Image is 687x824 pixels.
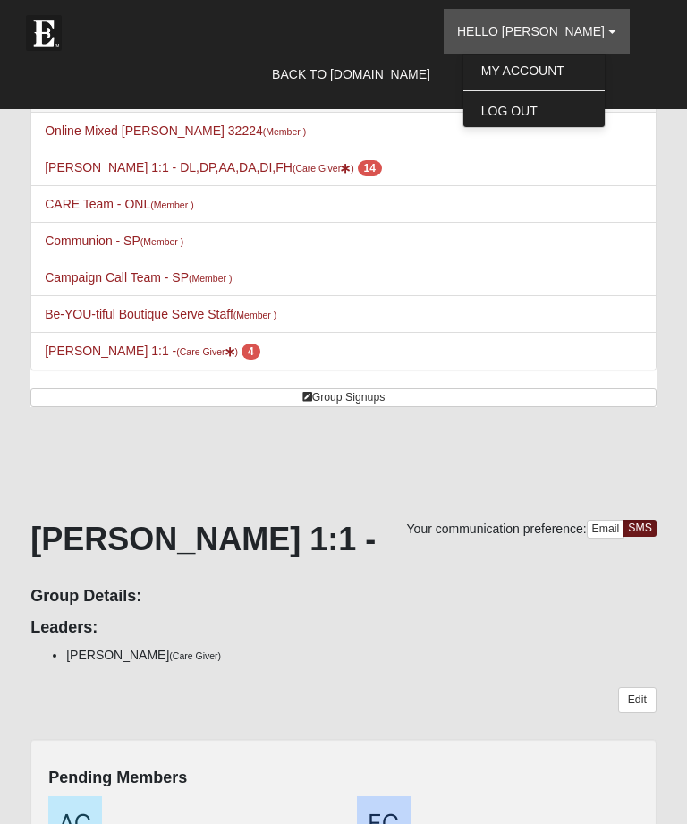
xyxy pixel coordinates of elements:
a: Campaign Call Team - SP(Member ) [45,270,232,285]
span: Hello [PERSON_NAME] [457,24,605,38]
span: number of pending members [242,344,260,360]
li: [PERSON_NAME] [66,646,657,665]
img: Eleven22 logo [26,15,62,51]
span: number of pending members [358,160,382,176]
small: (Care Giver ) [176,346,238,357]
a: Edit [618,687,657,713]
a: Communion - SP(Member ) [45,234,183,248]
a: Log Out [463,99,605,123]
small: (Member ) [140,236,183,247]
h4: Group Details: [30,587,657,607]
a: Online Mixed [PERSON_NAME] 32224(Member ) [45,123,306,138]
h4: Leaders: [30,618,657,638]
small: (Care Giver ) [293,163,354,174]
a: Be-YOU-tiful Boutique Serve Staff(Member ) [45,307,276,321]
small: (Member ) [263,126,306,137]
h1: [PERSON_NAME] 1:1 - [30,520,657,558]
a: CARE Team - ONL(Member ) [45,197,193,211]
small: (Member ) [233,310,276,320]
a: My Account [463,59,605,82]
a: Back to [DOMAIN_NAME] [259,52,444,97]
a: SMS [623,520,657,537]
small: (Member ) [189,273,232,284]
a: [PERSON_NAME] 1:1 - DL,DP,AA,DA,DI,FH(Care Giver) 14 [45,160,382,174]
small: (Care Giver) [169,650,221,661]
a: Email [587,520,625,539]
small: (Member ) [150,200,193,210]
span: Your communication preference: [407,522,587,536]
a: [PERSON_NAME] 1:1 -(Care Giver) 4 [45,344,259,358]
h4: Pending Members [48,769,639,788]
a: Group Signups [30,388,657,407]
a: Hello [PERSON_NAME] [444,9,630,54]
